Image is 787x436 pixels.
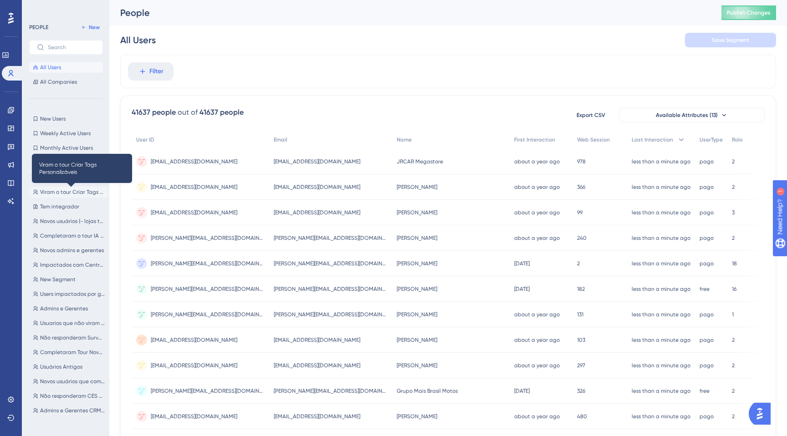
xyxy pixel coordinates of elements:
time: about a year ago [514,311,560,318]
time: less than a minute ago [632,158,690,165]
button: Weekly Active Users [29,128,103,139]
time: about a year ago [514,235,560,241]
button: Users impactados por guide Carteira Dashboard [29,289,108,299]
span: Filter [149,66,164,77]
time: about a year ago [514,209,560,216]
span: New [89,24,100,31]
span: 366 [577,183,585,191]
span: JRCAR Megastore [397,158,443,165]
span: pago [700,362,714,369]
time: less than a minute ago [632,337,690,343]
div: 1 [63,5,66,12]
button: Filter [128,62,174,81]
span: Tem integrador [40,203,79,210]
span: 16 [732,285,736,293]
time: [DATE] [514,388,530,394]
span: [PERSON_NAME] [397,183,437,191]
input: Search [48,44,95,51]
time: about a year ago [514,158,560,165]
span: 182 [577,285,585,293]
span: pago [700,260,714,267]
span: pago [700,209,714,216]
button: Publish Changes [721,5,776,20]
time: about a year ago [514,362,560,369]
span: pago [700,336,714,344]
span: 99 [577,209,583,216]
time: less than a minute ago [632,209,690,216]
span: Usuários Antigos [40,363,82,370]
span: 2 [732,362,735,369]
span: Usuarios que não viram o tour Introdução a Carteira e Extrato [40,319,105,327]
div: out of [178,107,198,118]
span: 1 [732,311,734,318]
span: Users impactados por guide Carteira Dashboard [40,290,105,298]
time: less than a minute ago [632,362,690,369]
time: less than a minute ago [632,260,690,267]
time: less than a minute ago [632,388,690,394]
span: 18 [732,260,737,267]
button: New [77,22,103,33]
span: [EMAIL_ADDRESS][DOMAIN_NAME] [274,158,360,165]
span: All Companies [40,78,77,86]
div: PEOPLE [29,24,48,31]
span: [PERSON_NAME][EMAIL_ADDRESS][DOMAIN_NAME] [274,311,388,318]
span: pago [700,311,714,318]
span: UserType [700,136,723,143]
span: All Users [40,64,61,71]
span: Viram o tour Criar Tags Personalizáveis [40,188,105,196]
span: [PERSON_NAME][EMAIL_ADDRESS][DOMAIN_NAME] [151,234,265,242]
span: [PERSON_NAME] [397,311,437,318]
span: User ID [136,136,154,143]
span: [PERSON_NAME] [397,336,437,344]
span: [PERSON_NAME][EMAIL_ADDRESS][DOMAIN_NAME] [274,285,388,293]
span: 3 [732,209,735,216]
button: Completaram Tour Nova View Listagem [29,347,108,358]
div: 41637 people [199,107,244,118]
span: free [700,387,710,395]
button: Novos admins e gerentes [29,245,108,256]
time: about a year ago [514,184,560,190]
time: about a year ago [514,413,560,420]
span: [PERSON_NAME] [397,362,437,369]
span: [EMAIL_ADDRESS][DOMAIN_NAME] [151,336,237,344]
span: Grupo Mais Brasil Motos [397,387,458,395]
span: [PERSON_NAME] [397,413,437,420]
span: pago [700,158,714,165]
span: Admins e Gerentes CRM Smart [40,407,105,414]
span: Novos admins e gerentes [40,247,104,254]
button: Não responderam CES Distribuição (adm e gerente) [29,390,108,401]
span: Completaram Tour Nova View Listagem [40,349,105,356]
time: less than a minute ago [632,286,690,292]
span: Email [274,136,287,143]
span: pago [700,234,714,242]
span: [EMAIL_ADDRESS][DOMAIN_NAME] [274,336,360,344]
span: Last Interaction [632,136,673,143]
button: Não responderam Survey Kanban [29,332,108,343]
iframe: UserGuiding AI Assistant Launcher [749,400,776,427]
span: free [700,285,710,293]
span: New Segment [40,276,76,283]
button: Novos usuários que completaram todo o tour [29,376,108,387]
span: First Interaction [514,136,555,143]
span: 240 [577,234,587,242]
span: Web Session [577,136,610,143]
span: [PERSON_NAME][EMAIL_ADDRESS][DOMAIN_NAME] [274,387,388,395]
span: [PERSON_NAME][EMAIL_ADDRESS][DOMAIN_NAME] [151,285,265,293]
span: Export CSV [577,112,605,119]
div: People [120,6,699,19]
span: Novos usuários (- lojas testes) [40,218,105,225]
time: less than a minute ago [632,413,690,420]
button: All Companies [29,76,103,87]
span: 2 [577,260,580,267]
button: Admins e Gerentes CRM Smart [29,405,108,416]
span: [EMAIL_ADDRESS][DOMAIN_NAME] [151,158,237,165]
span: [PERSON_NAME][EMAIL_ADDRESS][DOMAIN_NAME] [151,311,265,318]
span: Publish Changes [727,9,771,16]
time: less than a minute ago [632,235,690,241]
span: Role [732,136,743,143]
span: 2 [732,413,735,420]
button: Admins e Gerentes [29,303,108,314]
span: [PERSON_NAME] [397,209,437,216]
span: 2 [732,183,735,191]
span: Completaram o tour IA CRM [40,232,105,239]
